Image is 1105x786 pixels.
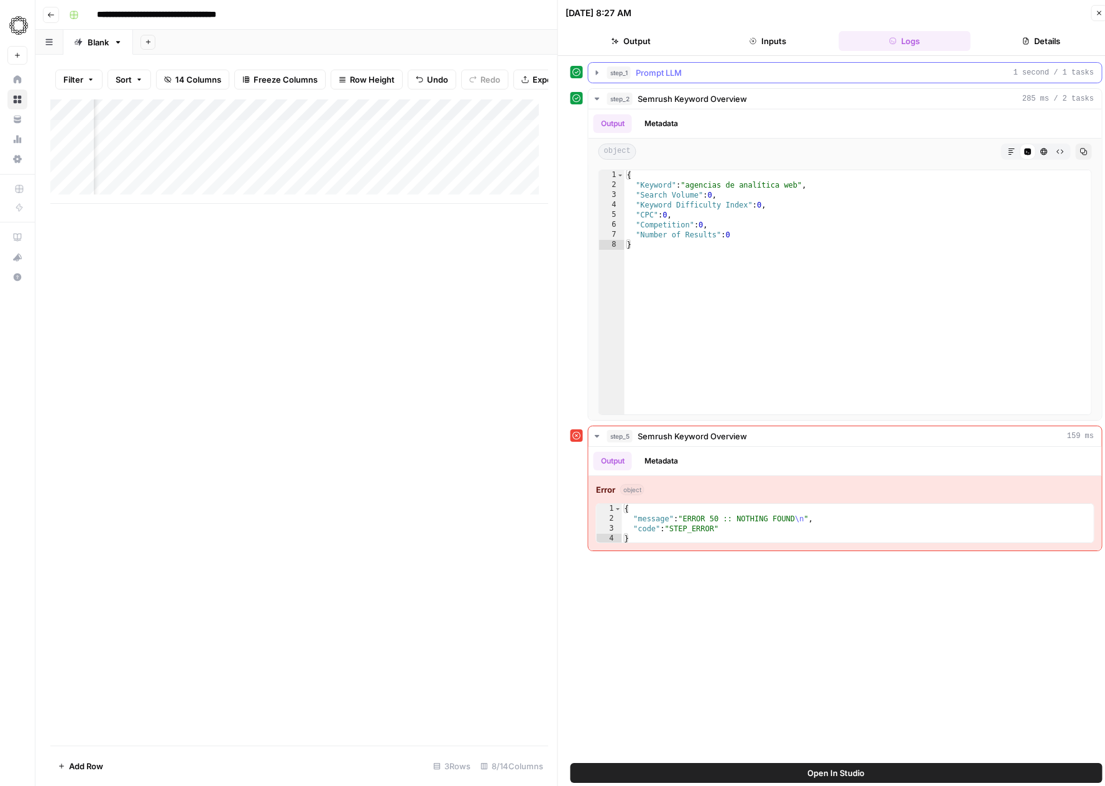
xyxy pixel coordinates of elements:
strong: Error [596,483,615,496]
span: 14 Columns [175,73,221,86]
div: 3 [599,190,625,200]
button: 285 ms / 2 tasks [589,89,1102,109]
button: Row Height [331,70,403,89]
div: 4 [597,534,622,544]
span: object [620,484,644,495]
button: Export CSV [513,70,585,89]
span: Toggle code folding, rows 1 through 4 [615,504,621,514]
button: 159 ms [589,426,1102,446]
div: 3 [597,524,622,534]
button: Output [594,114,632,133]
button: Redo [461,70,508,89]
div: What's new? [8,248,27,267]
a: Your Data [7,109,27,129]
div: 159 ms [589,447,1102,551]
span: 1 second / 1 tasks [1013,67,1094,78]
button: Output [566,31,697,51]
button: Help + Support [7,267,27,287]
button: Open In Studio [571,763,1103,783]
a: Settings [7,149,27,169]
span: object [598,144,636,160]
div: 5 [599,210,625,220]
button: Logs [838,31,970,51]
div: 285 ms / 2 tasks [589,109,1102,420]
span: 159 ms [1067,431,1094,442]
div: 1 [597,504,622,514]
div: [DATE] 8:27 AM [566,7,631,19]
a: Home [7,70,27,89]
button: 14 Columns [156,70,229,89]
span: Freeze Columns [254,73,318,86]
div: 2 [599,180,625,190]
button: Freeze Columns [234,70,326,89]
span: step_5 [607,430,633,442]
span: Redo [480,73,500,86]
span: Row Height [350,73,395,86]
a: Browse [7,89,27,109]
button: 1 second / 1 tasks [589,63,1102,83]
div: 8/14 Columns [475,756,548,776]
span: Semrush Keyword Overview [638,93,747,105]
a: AirOps Academy [7,227,27,247]
img: Omniscient Logo [7,14,30,37]
button: Metadata [637,114,685,133]
span: step_2 [607,93,633,105]
button: Workspace: Omniscient [7,10,27,41]
div: 6 [599,220,625,230]
span: Toggle code folding, rows 1 through 8 [617,170,624,180]
button: Metadata [637,452,685,470]
button: Inputs [702,31,833,51]
div: 7 [599,230,625,240]
span: Open In Studio [807,767,864,779]
span: step_1 [607,66,631,79]
div: 2 [597,514,622,524]
button: Undo [408,70,456,89]
button: Add Row [50,756,111,776]
button: Filter [55,70,103,89]
span: 285 ms / 2 tasks [1022,93,1094,104]
span: Export CSV [533,73,577,86]
div: 8 [599,240,625,250]
div: 4 [599,200,625,210]
div: 3 Rows [428,756,475,776]
span: Semrush Keyword Overview [638,430,747,442]
div: 1 [599,170,625,180]
div: Blank [88,36,109,48]
a: Usage [7,129,27,149]
span: Prompt LLM [636,66,682,79]
button: Sort [108,70,151,89]
span: Sort [116,73,132,86]
button: Output [594,452,632,470]
span: Filter [63,73,83,86]
button: What's new? [7,247,27,267]
span: Add Row [69,760,103,772]
a: Blank [63,30,133,55]
span: Undo [427,73,448,86]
